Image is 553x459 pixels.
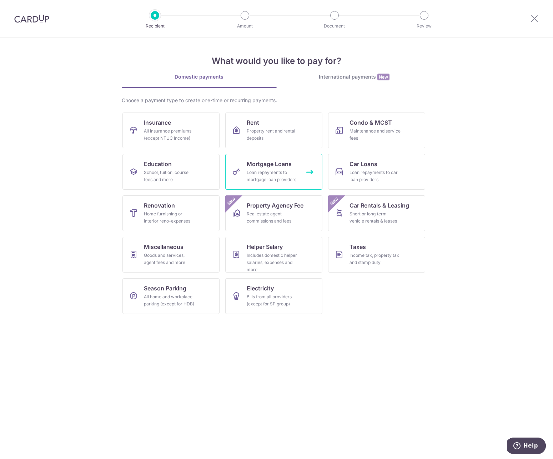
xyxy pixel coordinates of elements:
[277,73,432,81] div: International payments
[225,154,322,190] a: Mortgage LoansLoan repayments to mortgage loan providers
[350,118,392,127] span: Condo & MCST
[247,284,274,293] span: Electricity
[144,293,195,308] div: All home and workplace parking (except for HDB)
[350,128,401,142] div: Maintenance and service fees
[16,5,31,11] span: Help
[350,243,366,251] span: Taxes
[247,252,298,273] div: Includes domestic helper salaries, expenses and more
[350,210,401,225] div: Short or long‑term vehicle rentals & leases
[144,243,184,251] span: Miscellaneous
[350,201,409,210] span: Car Rentals & Leasing
[225,113,322,148] a: RentProperty rent and rental deposits
[377,74,389,80] span: New
[14,14,49,23] img: CardUp
[328,113,425,148] a: Condo & MCSTMaintenance and service fees
[144,169,195,183] div: School, tuition, course fees and more
[247,160,292,168] span: Mortgage Loans
[144,201,175,210] span: Renovation
[144,252,195,266] div: Goods and services, agent fees and more
[328,195,425,231] a: Car Rentals & LeasingShort or long‑term vehicle rentals & leasesNew
[218,23,271,30] p: Amount
[350,169,401,183] div: Loan repayments to car loan providers
[247,210,298,225] div: Real estate agent commissions and fees
[144,128,195,142] div: All insurance premiums (except NTUC Income)
[122,154,220,190] a: EducationSchool, tuition, course fees and more
[328,154,425,190] a: Car LoansLoan repayments to car loan providers
[247,128,298,142] div: Property rent and rental deposits
[122,195,220,231] a: RenovationHome furnishing or interior reno-expenses
[247,169,298,183] div: Loan repayments to mortgage loan providers
[225,195,237,207] span: New
[350,252,401,266] div: Income tax, property tax and stamp duty
[247,201,303,210] span: Property Agency Fee
[350,160,377,168] span: Car Loans
[122,55,432,68] h4: What would you like to pay for?
[144,118,171,127] span: Insurance
[398,23,451,30] p: Review
[247,293,298,308] div: Bills from all providers (except for SP group)
[328,237,425,273] a: TaxesIncome tax, property tax and stamp duty
[122,113,220,148] a: InsuranceAll insurance premiums (except NTUC Income)
[247,243,283,251] span: Helper Salary
[247,118,259,127] span: Rent
[328,195,340,207] span: New
[225,237,322,273] a: Helper SalaryIncludes domestic helper salaries, expenses and more
[225,195,322,231] a: Property Agency FeeReal estate agent commissions and feesNew
[225,278,322,314] a: ElectricityBills from all providers (except for SP group)
[144,210,195,225] div: Home furnishing or interior reno-expenses
[129,23,181,30] p: Recipient
[144,284,186,293] span: Season Parking
[122,97,432,104] div: Choose a payment type to create one-time or recurring payments.
[144,160,172,168] span: Education
[122,237,220,273] a: MiscellaneousGoods and services, agent fees and more
[122,73,277,80] div: Domestic payments
[507,438,546,455] iframe: Opens a widget where you can find more information
[122,278,220,314] a: Season ParkingAll home and workplace parking (except for HDB)
[308,23,361,30] p: Document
